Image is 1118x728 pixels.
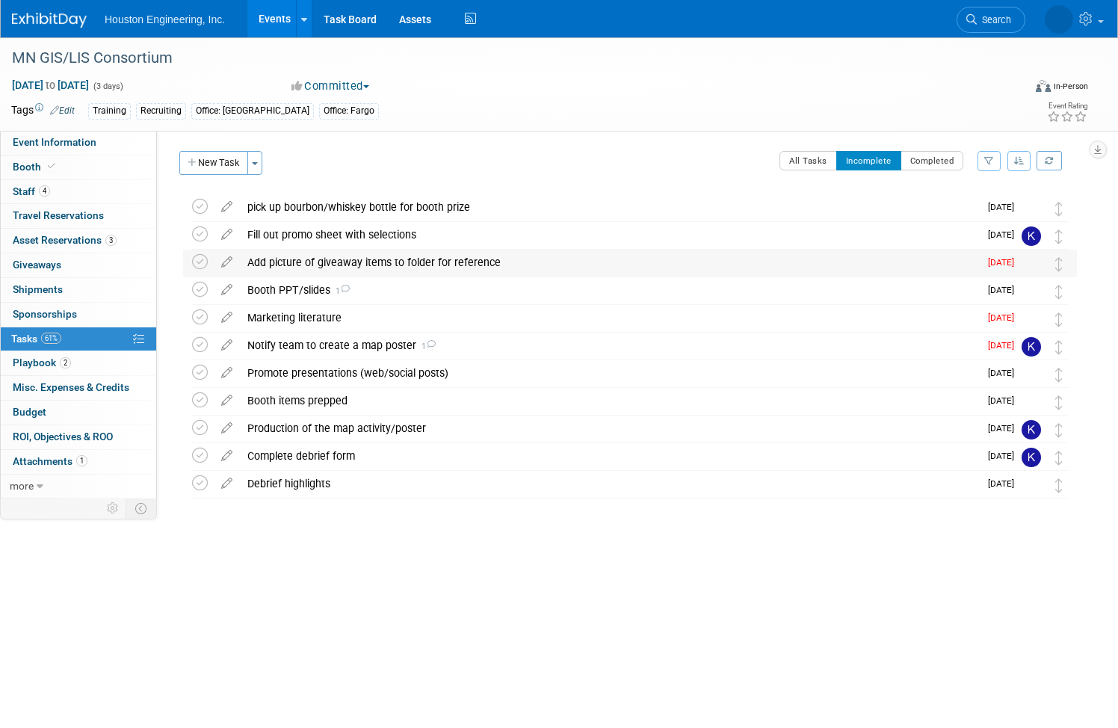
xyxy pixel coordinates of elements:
[76,455,87,466] span: 1
[1,180,156,204] a: Staff4
[1055,423,1063,437] i: Move task
[988,395,1022,406] span: [DATE]
[988,451,1022,461] span: [DATE]
[13,234,117,246] span: Asset Reservations
[191,103,314,119] div: Office: [GEOGRAPHIC_DATA]
[105,235,117,246] span: 3
[13,161,58,173] span: Booth
[13,283,63,295] span: Shipments
[240,443,979,469] div: Complete debrief form
[988,202,1022,212] span: [DATE]
[100,499,126,518] td: Personalize Event Tab Strip
[240,277,979,303] div: Booth PPT/slides
[1,475,156,499] a: more
[1,204,156,228] a: Travel Reservations
[41,333,61,344] span: 61%
[1,131,156,155] a: Event Information
[13,209,104,221] span: Travel Reservations
[319,103,379,119] div: Office: Fargo
[1045,5,1073,34] img: Courtney Grandbois
[240,471,979,496] div: Debrief highlights
[214,449,240,463] a: edit
[214,366,240,380] a: edit
[240,305,979,330] div: Marketing literature
[48,162,55,170] i: Booth reservation complete
[1055,478,1063,493] i: Move task
[13,406,46,418] span: Budget
[1,450,156,474] a: Attachments1
[988,368,1022,378] span: [DATE]
[1,278,156,302] a: Shipments
[988,285,1022,295] span: [DATE]
[1055,395,1063,410] i: Move task
[988,340,1022,351] span: [DATE]
[1,327,156,351] a: Tasks61%
[214,283,240,297] a: edit
[92,81,123,91] span: (3 days)
[214,228,240,241] a: edit
[1022,448,1041,467] img: Kiah Sagami
[214,200,240,214] a: edit
[1047,102,1087,110] div: Event Rating
[1055,340,1063,354] i: Move task
[240,388,979,413] div: Booth items prepped
[836,151,901,170] button: Incomplete
[1036,80,1051,92] img: Format-Inperson.png
[957,7,1025,33] a: Search
[1,253,156,277] a: Giveaways
[1055,368,1063,382] i: Move task
[12,13,87,28] img: ExhibitDay
[1022,199,1041,218] img: Courtney Grandbois
[214,339,240,352] a: edit
[214,394,240,407] a: edit
[779,151,837,170] button: All Tasks
[286,78,375,94] button: Committed
[988,423,1022,434] span: [DATE]
[901,151,964,170] button: Completed
[1055,257,1063,271] i: Move task
[240,250,979,275] div: Add picture of giveaway items to folder for reference
[13,308,77,320] span: Sponsorships
[13,455,87,467] span: Attachments
[214,477,240,490] a: edit
[214,422,240,435] a: edit
[43,79,58,91] span: to
[1022,337,1041,357] img: Kiah Sagami
[11,102,75,120] td: Tags
[1022,365,1041,384] img: Heidi Joarnt
[1055,285,1063,299] i: Move task
[11,333,61,345] span: Tasks
[240,416,979,441] div: Production of the map activity/poster
[1022,309,1041,329] img: Heidi Joarnt
[1,376,156,400] a: Misc. Expenses & Credits
[330,286,350,296] span: 1
[11,78,90,92] span: [DATE] [DATE]
[988,478,1022,489] span: [DATE]
[977,14,1011,25] span: Search
[988,257,1022,268] span: [DATE]
[13,381,129,393] span: Misc. Expenses & Credits
[240,333,979,358] div: Notify team to create a map poster
[1055,451,1063,465] i: Move task
[50,105,75,116] a: Edit
[10,480,34,492] span: more
[1022,392,1041,412] img: Courtney Grandbois
[7,45,996,72] div: MN GIS/LIS Consortium
[13,136,96,148] span: Event Information
[240,194,979,220] div: pick up bourbon/whiskey bottle for booth prize
[214,311,240,324] a: edit
[927,78,1088,100] div: Event Format
[126,499,157,518] td: Toggle Event Tabs
[1,425,156,449] a: ROI, Objectives & ROO
[988,312,1022,323] span: [DATE]
[13,357,71,368] span: Playbook
[1022,475,1041,495] img: Heidi Joarnt
[1,229,156,253] a: Asset Reservations3
[1,155,156,179] a: Booth
[88,103,131,119] div: Training
[1053,81,1088,92] div: In-Person
[60,357,71,368] span: 2
[39,185,50,197] span: 4
[1055,202,1063,216] i: Move task
[1,351,156,375] a: Playbook2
